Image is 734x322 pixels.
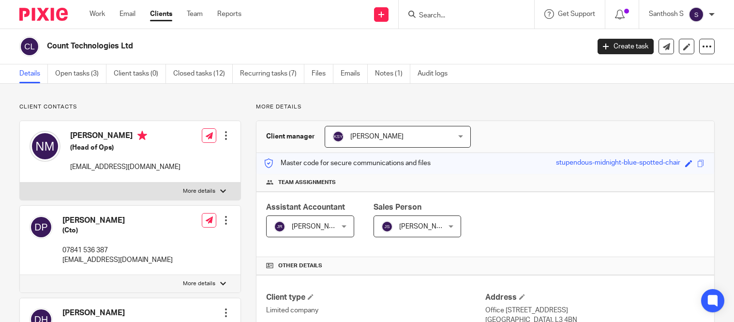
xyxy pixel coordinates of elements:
[399,223,452,230] span: [PERSON_NAME]
[187,9,203,19] a: Team
[312,64,333,83] a: Files
[90,9,105,19] a: Work
[689,7,704,22] img: svg%3E
[62,255,173,265] p: [EMAIL_ADDRESS][DOMAIN_NAME]
[173,64,233,83] a: Closed tasks (12)
[120,9,135,19] a: Email
[598,39,654,54] a: Create task
[266,203,345,211] span: Assistant Accountant
[558,11,595,17] span: Get Support
[62,245,173,255] p: 07841 536 387
[47,41,476,51] h2: Count Technologies Ltd
[137,131,147,140] i: Primary
[266,132,315,141] h3: Client manager
[485,306,704,315] p: Office [STREET_ADDRESS]
[274,221,285,232] img: svg%3E
[183,187,215,195] p: More details
[19,36,40,57] img: svg%3E
[30,215,53,239] img: svg%3E
[150,9,172,19] a: Clients
[70,143,180,153] h5: (Head of Ops)
[266,292,485,303] h4: Client type
[332,131,344,142] img: svg%3E
[183,280,215,288] p: More details
[240,64,304,83] a: Recurring tasks (7)
[381,221,393,232] img: svg%3E
[649,9,684,19] p: Santhosh S
[278,262,322,270] span: Other details
[266,306,485,315] p: Limited company
[418,12,505,20] input: Search
[19,8,68,21] img: Pixie
[70,162,180,172] p: [EMAIL_ADDRESS][DOMAIN_NAME]
[485,292,704,303] h4: Address
[62,226,173,235] h5: (Cto)
[19,64,48,83] a: Details
[62,308,125,318] h4: [PERSON_NAME]
[70,131,180,143] h4: [PERSON_NAME]
[418,64,455,83] a: Audit logs
[30,131,60,162] img: svg%3E
[556,158,680,169] div: stupendous-midnight-blue-spotted-chair
[292,223,345,230] span: [PERSON_NAME]
[374,203,421,211] span: Sales Person
[264,158,431,168] p: Master code for secure communications and files
[55,64,106,83] a: Open tasks (3)
[19,103,241,111] p: Client contacts
[114,64,166,83] a: Client tasks (0)
[256,103,715,111] p: More details
[375,64,410,83] a: Notes (1)
[62,215,173,226] h4: [PERSON_NAME]
[278,179,336,186] span: Team assignments
[350,133,404,140] span: [PERSON_NAME]
[341,64,368,83] a: Emails
[217,9,241,19] a: Reports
